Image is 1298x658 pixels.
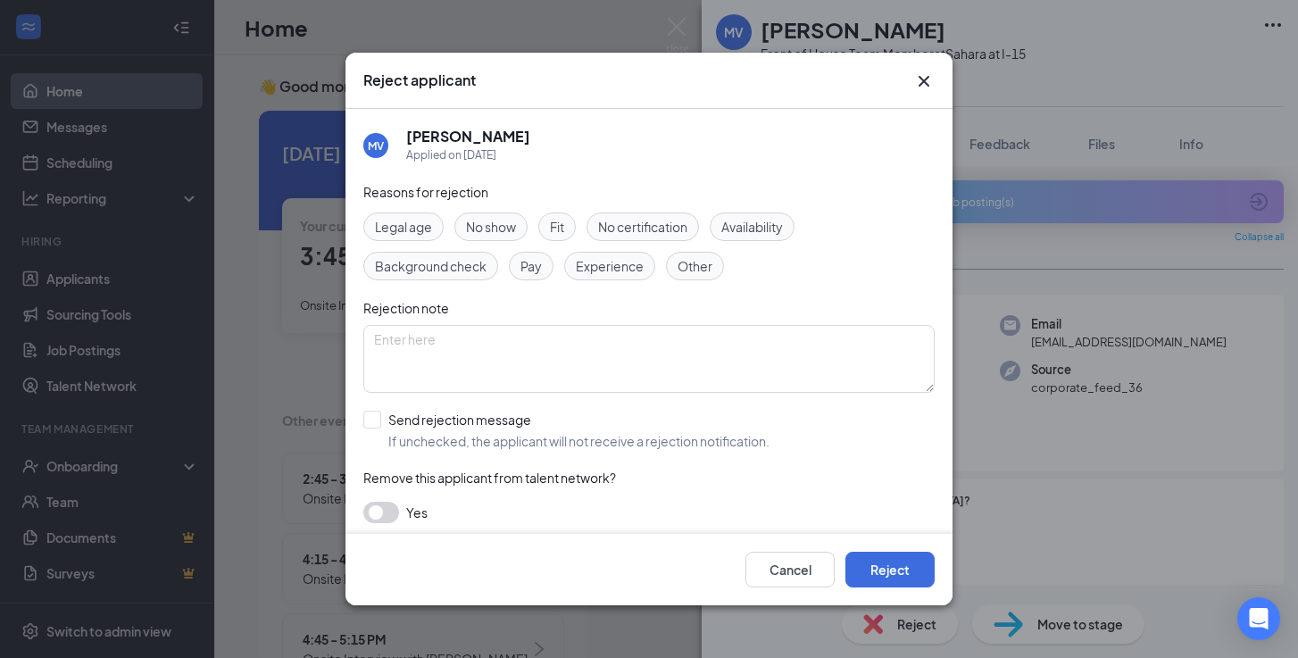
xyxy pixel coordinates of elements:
[363,71,476,90] h3: Reject applicant
[550,217,564,237] span: Fit
[598,217,687,237] span: No certification
[406,502,428,523] span: Yes
[363,184,488,200] span: Reasons for rejection
[913,71,935,92] svg: Cross
[745,552,835,587] button: Cancel
[375,217,432,237] span: Legal age
[520,256,542,276] span: Pay
[466,217,516,237] span: No show
[406,146,530,164] div: Applied on [DATE]
[678,256,712,276] span: Other
[375,256,487,276] span: Background check
[845,552,935,587] button: Reject
[721,217,783,237] span: Availability
[576,256,644,276] span: Experience
[913,71,935,92] button: Close
[363,470,616,486] span: Remove this applicant from talent network?
[406,127,530,146] h5: [PERSON_NAME]
[1237,597,1280,640] div: Open Intercom Messenger
[368,137,384,153] div: MV
[363,300,449,316] span: Rejection note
